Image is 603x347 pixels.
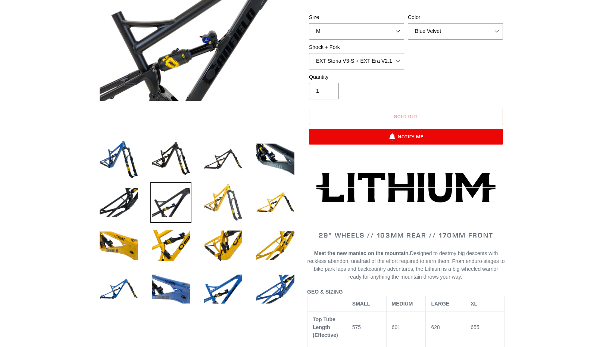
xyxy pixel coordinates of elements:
img: Load image into Gallery viewer, LITHIUM - Frame, Shock + Fork [150,225,191,266]
span: From enduro stages to bike park laps and backcountry adventures, the Lithium is a big-wheeled war... [314,258,505,280]
b: Meet the new maniac on the mountain. [314,250,410,256]
span: XL [471,301,477,307]
span: LARGE [431,301,449,307]
img: Lithium-Logo_480x480.png [316,173,496,202]
img: Load image into Gallery viewer, LITHIUM - Frame, Shock + Fork [203,139,244,180]
span: Designed to destroy big descents with reckless abandon, unafraid of the effort required to earn t... [307,250,505,280]
span: GEO & SIZING [307,289,343,295]
img: Load image into Gallery viewer, LITHIUM - Frame, Shock + Fork [255,139,296,180]
label: Size [309,13,404,21]
img: Load image into Gallery viewer, LITHIUM - Frame, Shock + Fork [203,225,244,266]
span: Sold out [394,114,418,119]
td: 655 [465,312,505,343]
img: Load image into Gallery viewer, LITHIUM - Frame, Shock + Fork [255,182,296,223]
img: Load image into Gallery viewer, LITHIUM - Frame, Shock + Fork [98,182,139,223]
img: Load image into Gallery viewer, LITHIUM - Frame, Shock + Fork [255,225,296,266]
td: 601 [386,312,426,343]
img: Load image into Gallery viewer, LITHIUM - Frame, Shock + Fork [150,269,191,310]
img: Load image into Gallery viewer, LITHIUM - Frame, Shock + Fork [98,269,139,310]
span: . [461,274,462,280]
img: Load image into Gallery viewer, LITHIUM - Frame, Shock + Fork [203,269,244,310]
img: Load image into Gallery viewer, LITHIUM - Frame, Shock + Fork [98,225,139,266]
button: Sold out [309,109,503,125]
img: Load image into Gallery viewer, LITHIUM - Frame, Shock + Fork [203,182,244,223]
label: Quantity [309,73,404,81]
span: Top Tube Length (Effective) [313,316,338,338]
label: Shock + Fork [309,43,404,51]
button: Notify Me [309,129,503,145]
img: Load image into Gallery viewer, LITHIUM - Frame, Shock + Fork [98,139,139,180]
img: Load image into Gallery viewer, LITHIUM - Frame, Shock + Fork [150,139,191,180]
span: SMALL [352,301,370,307]
td: 575 [347,312,386,343]
label: Color [408,13,503,21]
span: 29" WHEELS // 163mm REAR // 170mm FRONT [319,231,493,239]
span: MEDIUM [392,301,413,307]
td: 628 [426,312,465,343]
img: Load image into Gallery viewer, LITHIUM - Frame, Shock + Fork [150,182,191,223]
img: Load image into Gallery viewer, LITHIUM - Frame, Shock + Fork [255,269,296,310]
